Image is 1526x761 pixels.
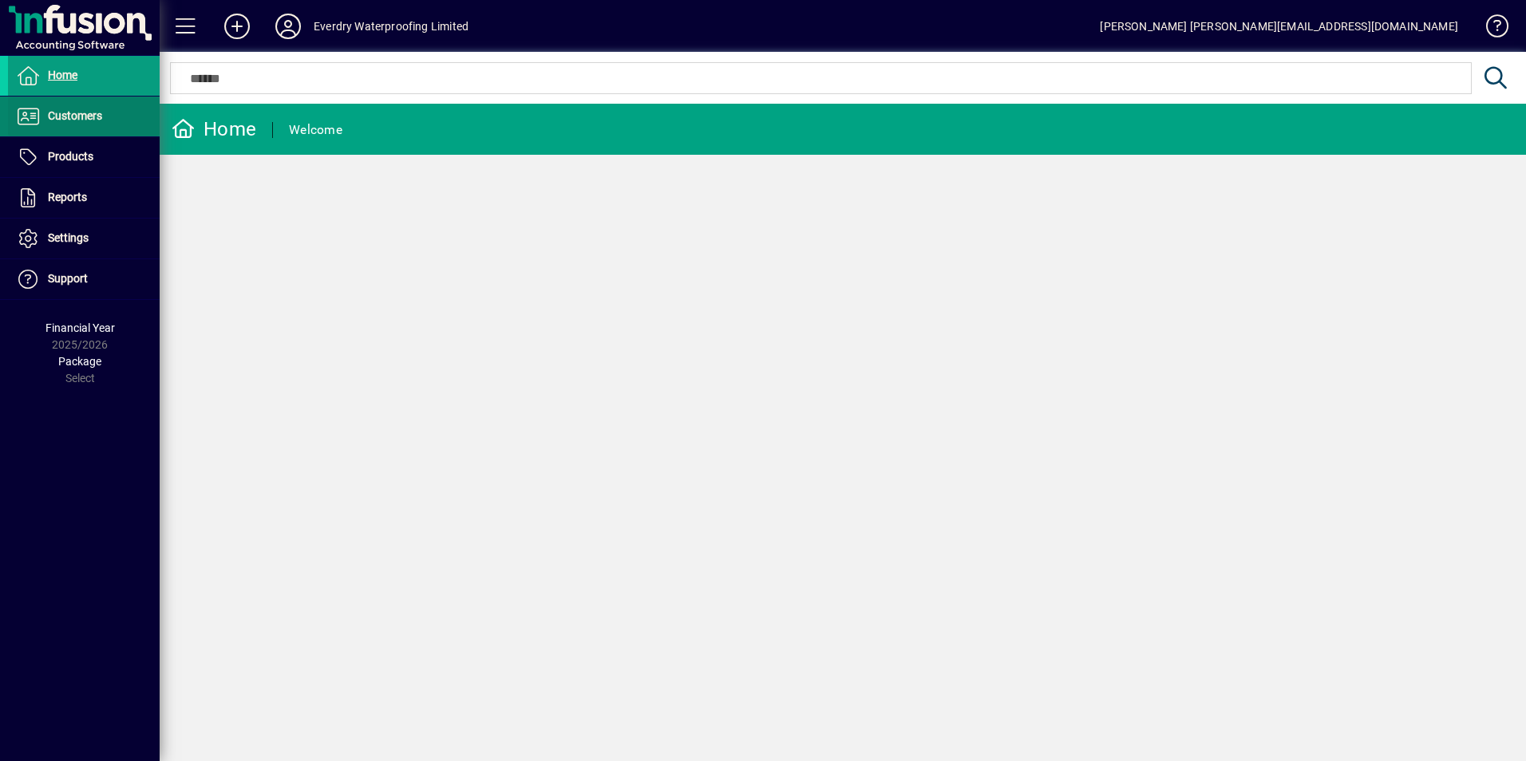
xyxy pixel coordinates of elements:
[1100,14,1458,39] div: [PERSON_NAME] [PERSON_NAME][EMAIL_ADDRESS][DOMAIN_NAME]
[48,231,89,244] span: Settings
[48,69,77,81] span: Home
[1474,3,1506,55] a: Knowledge Base
[8,97,160,136] a: Customers
[172,116,256,142] div: Home
[8,259,160,299] a: Support
[48,150,93,163] span: Products
[58,355,101,368] span: Package
[314,14,468,39] div: Everdry Waterproofing Limited
[48,272,88,285] span: Support
[45,321,115,334] span: Financial Year
[8,219,160,258] a: Settings
[263,12,314,41] button: Profile
[48,109,102,122] span: Customers
[212,12,263,41] button: Add
[289,117,342,143] div: Welcome
[8,178,160,218] a: Reports
[8,137,160,177] a: Products
[48,191,87,203] span: Reports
